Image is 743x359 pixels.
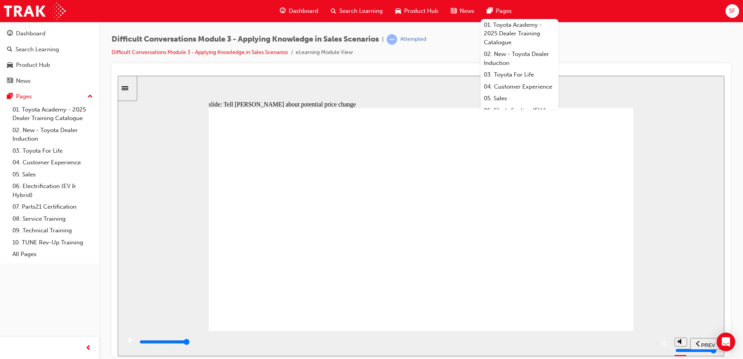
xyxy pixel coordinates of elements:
[557,255,569,281] div: misc controls
[3,42,96,57] a: Search Learning
[395,6,401,16] span: car-icon
[112,49,288,56] a: Difficult Conversations Module 3 - Applying Knowledge in Sales Scenarios
[481,69,558,81] a: 03. Toyota For Life
[496,7,512,16] span: Pages
[558,272,608,278] input: volume
[3,89,96,104] button: Pages
[331,6,336,16] span: search-icon
[296,48,353,57] li: eLearning Module View
[16,92,32,101] div: Pages
[4,261,17,275] button: play/pause
[404,7,438,16] span: Product Hub
[9,157,96,169] a: 04. Customer Experience
[289,7,318,16] span: Dashboard
[7,46,12,53] span: search-icon
[9,145,96,157] a: 03. Toyota For Life
[16,29,45,38] div: Dashboard
[481,48,558,69] a: 02. New - Toyota Dealer Induction
[9,104,96,124] a: 01. Toyota Academy - 2025 Dealer Training Catalogue
[324,3,389,19] a: search-iconSearch Learning
[85,343,91,353] span: prev-icon
[3,58,96,72] a: Product Hub
[481,3,518,19] a: pages-iconPages
[3,74,96,88] a: News
[280,6,286,16] span: guage-icon
[274,3,324,19] a: guage-iconDashboard
[7,30,13,37] span: guage-icon
[9,237,96,249] a: 10. TUNE Rev-Up Training
[7,93,13,100] span: pages-icon
[16,61,50,70] div: Product Hub
[487,6,493,16] span: pages-icon
[400,36,426,43] div: Attempted
[583,267,597,272] span: PREV
[726,4,739,18] button: SF
[389,3,445,19] a: car-iconProduct Hub
[717,333,735,351] div: Open Intercom Messenger
[557,262,569,271] button: volume
[481,105,558,125] a: 06. Electrification (EV & Hybrid)
[9,169,96,181] a: 05. Sales
[7,78,13,85] span: news-icon
[9,180,96,201] a: 06. Electrification (EV & Hybrid)
[7,62,13,69] span: car-icon
[382,35,384,44] span: |
[729,7,735,16] span: SF
[16,77,31,85] div: News
[16,45,59,54] div: Search Learning
[572,262,603,274] button: previous
[481,81,558,93] a: 04. Customer Experience
[112,35,379,44] span: Difficult Conversations Module 3 - Applying Knowledge in Sales Scenarios
[9,213,96,225] a: 08. Service Training
[445,3,481,19] a: news-iconNews
[387,34,397,45] span: learningRecordVerb_ATTEMPT-icon
[22,263,72,269] input: slide progress
[4,255,553,281] div: playback controls
[481,19,558,49] a: 01. Toyota Academy - 2025 Dealer Training Catalogue
[451,6,457,16] span: news-icon
[541,262,553,274] button: replay
[3,26,96,41] a: Dashboard
[481,92,558,105] a: 05. Sales
[460,7,474,16] span: News
[4,2,66,20] img: Trak
[9,248,96,260] a: All Pages
[9,225,96,237] a: 09. Technical Training
[339,7,383,16] span: Search Learning
[9,201,96,213] a: 07. Parts21 Certification
[87,92,93,102] span: up-icon
[9,124,96,145] a: 02. New - Toyota Dealer Induction
[572,255,603,281] nav: slide navigation
[3,25,96,89] button: DashboardSearch LearningProduct HubNews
